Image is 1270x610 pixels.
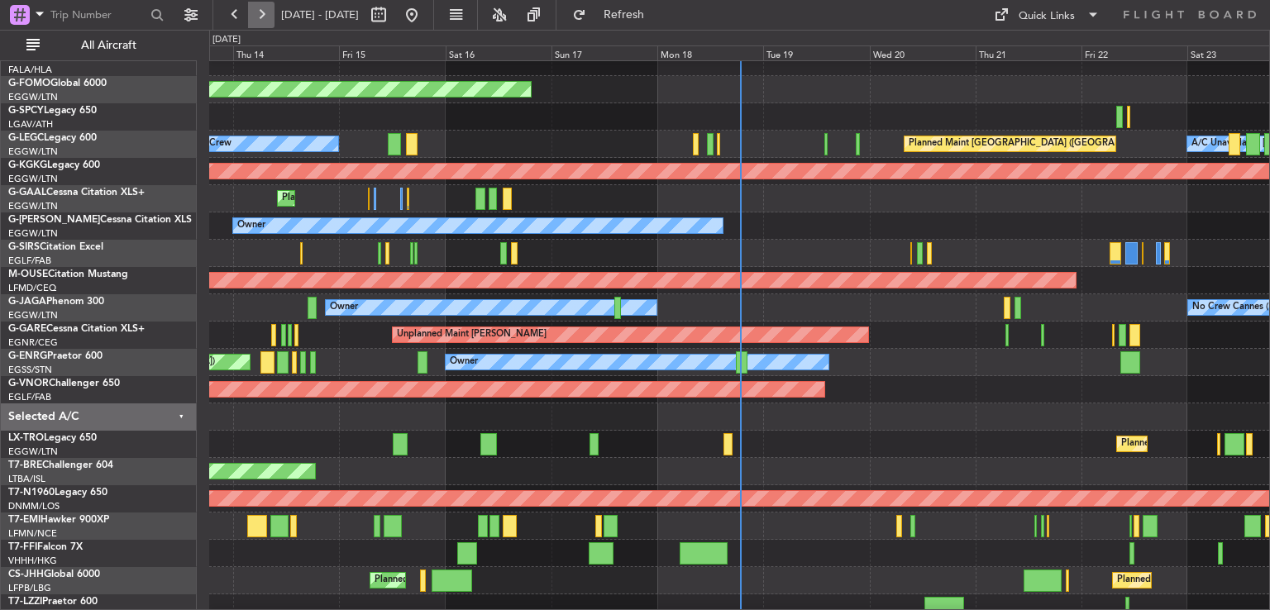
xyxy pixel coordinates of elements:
div: Planned Maint [282,186,342,211]
a: T7-LZZIPraetor 600 [8,597,98,607]
span: G-LEGC [8,133,44,143]
a: FALA/HLA [8,64,52,76]
span: G-ENRG [8,351,47,361]
span: CS-JHH [8,569,44,579]
div: Fri 22 [1081,45,1187,60]
div: Planned Maint [GEOGRAPHIC_DATA] ([GEOGRAPHIC_DATA]) [375,568,635,593]
span: G-JAGA [8,297,46,307]
span: G-[PERSON_NAME] [8,215,100,225]
div: Thu 14 [233,45,339,60]
div: Quick Links [1019,8,1075,25]
a: G-ENRGPraetor 600 [8,351,103,361]
div: [DATE] [212,33,241,47]
a: LX-TROLegacy 650 [8,433,97,443]
a: EGNR/CEG [8,336,58,349]
span: T7-N1960 [8,488,55,498]
span: T7-BRE [8,460,42,470]
a: T7-N1960Legacy 650 [8,488,107,498]
a: G-SPCYLegacy 650 [8,106,97,116]
div: Mon 18 [657,45,763,60]
a: EGGW/LTN [8,145,58,158]
div: Sat 16 [446,45,551,60]
a: T7-BREChallenger 604 [8,460,113,470]
div: Unplanned Maint [PERSON_NAME] [397,322,547,347]
span: M-OUSE [8,269,48,279]
div: Fri 15 [339,45,445,60]
a: EGGW/LTN [8,227,58,240]
span: LX-TRO [8,433,44,443]
a: EGSS/STN [8,364,52,376]
span: All Aircraft [43,40,174,51]
span: G-GAAL [8,188,46,198]
div: Tue 19 [763,45,869,60]
div: Thu 21 [976,45,1081,60]
a: EGGW/LTN [8,200,58,212]
div: Owner [330,295,358,320]
button: All Aircraft [18,32,179,59]
button: Refresh [565,2,664,28]
a: G-GARECessna Citation XLS+ [8,324,145,334]
a: T7-EMIHawker 900XP [8,515,109,525]
a: EGGW/LTN [8,446,58,458]
input: Trip Number [50,2,146,27]
a: LTBA/ISL [8,473,45,485]
span: G-KGKG [8,160,47,170]
a: LFMD/CEQ [8,282,56,294]
span: G-FOMO [8,79,50,88]
span: T7-FFI [8,542,37,552]
a: DNMM/LOS [8,500,60,512]
span: G-SPCY [8,106,44,116]
span: Refresh [590,9,659,21]
a: EGGW/LTN [8,309,58,322]
a: G-JAGAPhenom 300 [8,297,104,307]
a: G-KGKGLegacy 600 [8,160,100,170]
span: T7-EMI [8,515,41,525]
a: EGLF/FAB [8,255,51,267]
div: Wed 20 [870,45,976,60]
span: [DATE] - [DATE] [281,7,359,22]
a: VHHH/HKG [8,555,57,567]
span: G-SIRS [8,242,40,252]
a: G-[PERSON_NAME]Cessna Citation XLS [8,215,192,225]
button: Quick Links [986,2,1108,28]
a: LFPB/LBG [8,582,51,594]
a: G-FOMOGlobal 6000 [8,79,107,88]
span: T7-LZZI [8,597,42,607]
a: LGAV/ATH [8,118,53,131]
div: Planned Maint [GEOGRAPHIC_DATA] ([GEOGRAPHIC_DATA]) [909,131,1169,156]
a: G-VNORChallenger 650 [8,379,120,388]
div: Owner [237,213,265,238]
a: CS-JHHGlobal 6000 [8,569,100,579]
a: G-GAALCessna Citation XLS+ [8,188,145,198]
div: No Crew [193,131,232,156]
a: G-LEGCLegacy 600 [8,133,97,143]
div: Sun 17 [551,45,657,60]
div: Owner [450,350,478,374]
a: G-SIRSCitation Excel [8,242,103,252]
a: T7-FFIFalcon 7X [8,542,83,552]
span: G-VNOR [8,379,49,388]
a: EGGW/LTN [8,173,58,185]
a: EGGW/LTN [8,91,58,103]
a: LFMN/NCE [8,527,57,540]
a: EGLF/FAB [8,391,51,403]
a: M-OUSECitation Mustang [8,269,128,279]
span: G-GARE [8,324,46,334]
